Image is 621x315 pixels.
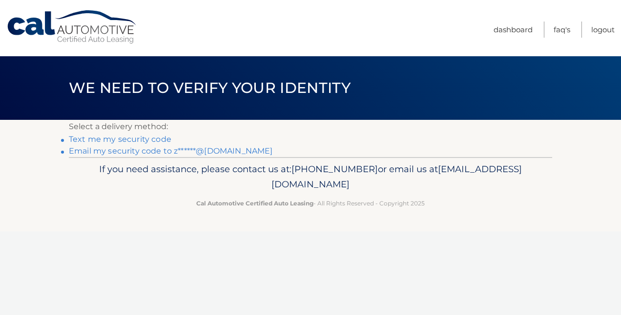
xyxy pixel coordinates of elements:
[196,200,313,207] strong: Cal Automotive Certified Auto Leasing
[75,161,546,193] p: If you need assistance, please contact us at: or email us at
[591,22,615,38] a: Logout
[554,22,570,38] a: FAQ's
[494,22,533,38] a: Dashboard
[69,135,171,144] a: Text me my security code
[69,79,351,97] span: We need to verify your identity
[69,120,552,134] p: Select a delivery method:
[75,198,546,208] p: - All Rights Reserved - Copyright 2025
[6,10,138,45] a: Cal Automotive
[69,146,273,156] a: Email my security code to z******@[DOMAIN_NAME]
[291,163,378,175] span: [PHONE_NUMBER]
